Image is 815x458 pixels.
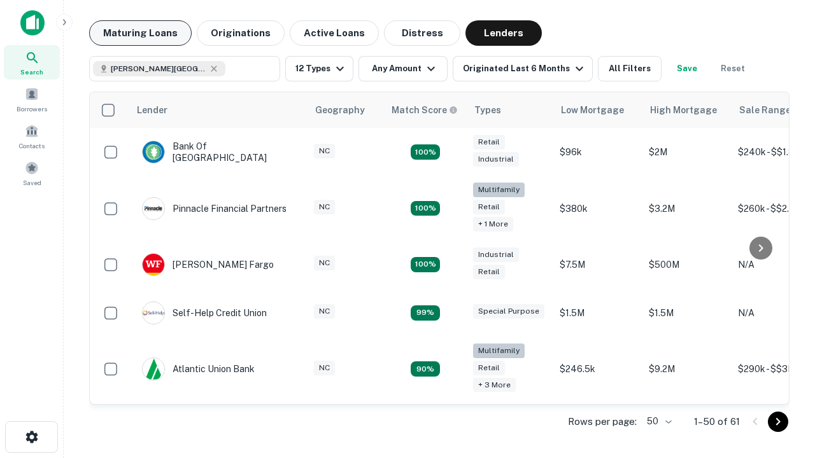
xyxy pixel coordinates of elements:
[358,56,448,81] button: Any Amount
[143,141,164,163] img: picture
[553,176,642,240] td: $380k
[17,104,47,114] span: Borrowers
[392,103,455,117] h6: Match Score
[4,82,60,116] a: Borrowers
[467,92,553,128] th: Types
[568,414,637,429] p: Rows per page:
[314,144,335,158] div: NC
[473,361,505,375] div: Retail
[143,198,164,219] img: picture
[553,289,642,337] td: $1.5M
[20,67,43,77] span: Search
[553,92,642,128] th: Low Mortgage
[473,265,505,279] div: Retail
[285,56,353,81] button: 12 Types
[553,240,642,289] td: $7.5M
[642,92,732,128] th: High Mortgage
[474,102,501,118] div: Types
[598,56,662,81] button: All Filters
[650,102,717,118] div: High Mortgage
[473,152,519,167] div: Industrial
[712,56,753,81] button: Reset
[473,304,544,319] div: Special Purpose
[473,200,505,214] div: Retail
[751,316,815,377] iframe: Chat Widget
[137,102,167,118] div: Lender
[473,135,505,149] div: Retail
[4,119,60,153] a: Contacts
[4,45,60,80] a: Search
[642,337,732,401] td: $9.2M
[143,358,164,380] img: picture
[142,197,287,220] div: Pinnacle Financial Partners
[19,141,45,151] span: Contacts
[694,414,740,429] p: 1–50 of 61
[453,56,593,81] button: Originated Last 6 Months
[768,412,788,432] button: Go to next page
[290,20,379,46] button: Active Loans
[89,20,192,46] button: Maturing Loans
[642,176,732,240] td: $3.2M
[23,177,41,188] span: Saved
[314,304,335,319] div: NC
[642,128,732,176] td: $2M
[143,254,164,275] img: picture
[314,256,335,270] div: NC
[143,302,164,324] img: picture
[642,412,674,431] div: 50
[642,289,732,337] td: $1.5M
[553,128,642,176] td: $96k
[142,302,267,324] div: Self-help Credit Union
[142,141,295,163] div: Bank Of [GEOGRAPHIC_DATA]
[111,63,206,74] span: [PERSON_NAME][GEOGRAPHIC_DATA], [GEOGRAPHIC_DATA]
[473,378,516,392] div: + 3 more
[642,240,732,289] td: $500M
[411,257,440,272] div: Matching Properties: 14, hasApolloMatch: undefined
[667,56,707,81] button: Save your search to get updates of matches that match your search criteria.
[411,201,440,216] div: Matching Properties: 20, hasApolloMatch: undefined
[142,253,274,276] div: [PERSON_NAME] Fargo
[561,102,624,118] div: Low Mortgage
[308,92,384,128] th: Geography
[739,102,791,118] div: Sale Range
[465,20,542,46] button: Lenders
[142,357,255,380] div: Atlantic Union Bank
[315,102,365,118] div: Geography
[473,247,519,262] div: Industrial
[4,156,60,190] a: Saved
[473,183,525,197] div: Multifamily
[392,103,458,117] div: Capitalize uses an advanced AI algorithm to match your search with the best lender. The match sco...
[314,200,335,214] div: NC
[20,10,45,36] img: capitalize-icon.png
[553,337,642,401] td: $246.5k
[384,20,460,46] button: Distress
[197,20,285,46] button: Originations
[463,61,587,76] div: Originated Last 6 Months
[129,92,308,128] th: Lender
[411,305,440,321] div: Matching Properties: 11, hasApolloMatch: undefined
[411,361,440,377] div: Matching Properties: 10, hasApolloMatch: undefined
[473,217,513,232] div: + 1 more
[384,92,467,128] th: Capitalize uses an advanced AI algorithm to match your search with the best lender. The match sco...
[411,144,440,160] div: Matching Properties: 15, hasApolloMatch: undefined
[314,361,335,375] div: NC
[473,343,525,358] div: Multifamily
